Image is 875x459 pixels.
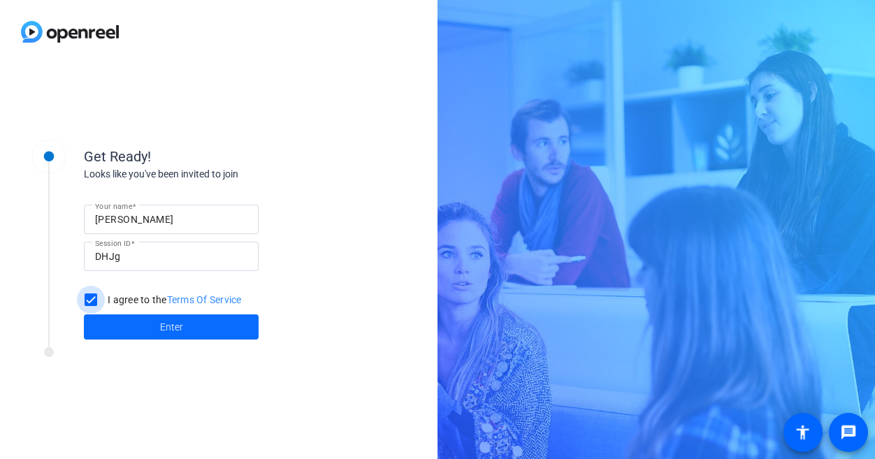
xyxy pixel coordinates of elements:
a: Terms Of Service [167,294,242,305]
label: I agree to the [105,293,242,307]
div: Get Ready! [84,146,363,167]
div: Looks like you've been invited to join [84,167,363,182]
mat-label: Session ID [95,239,131,247]
mat-label: Your name [95,202,132,210]
mat-icon: accessibility [795,424,811,441]
span: Enter [160,320,183,335]
mat-icon: message [840,424,857,441]
button: Enter [84,314,259,340]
